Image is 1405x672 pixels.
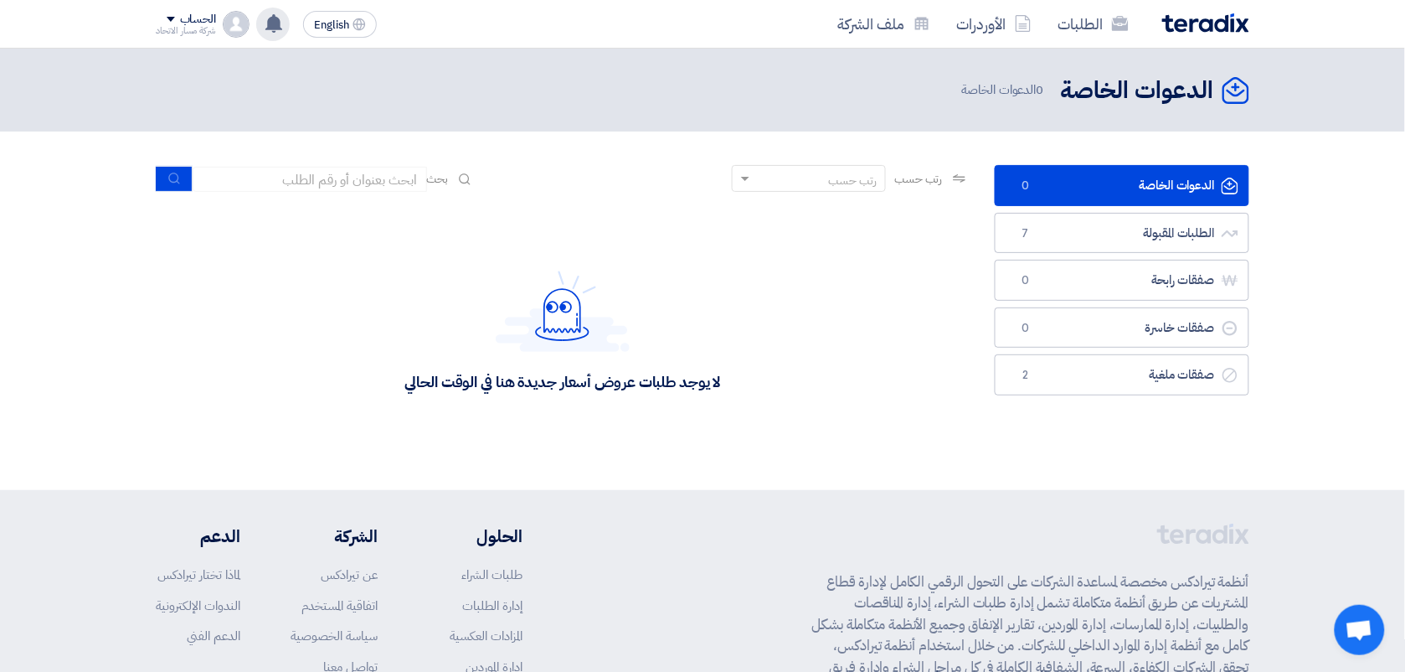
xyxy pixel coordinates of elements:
span: English [314,19,349,31]
img: profile_test.png [223,11,250,38]
a: صفقات رابحة0 [995,260,1249,301]
li: الدعم [157,524,241,549]
li: الشركة [291,524,378,549]
img: Teradix logo [1162,13,1249,33]
div: رتب حسب [828,172,877,189]
a: الدعم الفني [188,627,241,645]
a: صفقات خاسرة0 [995,308,1249,349]
span: الدعوات الخاصة [962,80,1047,100]
h2: الدعوات الخاصة [1061,75,1214,107]
a: اتفاقية المستخدم [301,597,378,615]
a: الدعوات الخاصة0 [995,165,1249,206]
span: 2 [1016,367,1036,384]
div: لا يوجد طلبات عروض أسعار جديدة هنا في الوقت الحالي [404,372,720,391]
span: رتب حسب [894,170,942,188]
span: 7 [1016,225,1036,242]
a: إدارة الطلبات [462,597,522,615]
img: Hello [496,271,630,352]
span: 0 [1016,178,1036,194]
span: 0 [1037,80,1044,99]
a: الطلبات المقبولة7 [995,213,1249,254]
div: الحساب [180,13,216,27]
a: المزادات العكسية [450,627,522,645]
a: لماذا تختار تيرادكس [158,566,241,584]
span: بحث [427,170,449,188]
a: صفقات ملغية2 [995,354,1249,395]
span: 0 [1016,320,1036,337]
a: عن تيرادكس [321,566,378,584]
button: English [303,11,377,38]
a: ملف الشركة [825,4,944,44]
span: 0 [1016,272,1036,289]
a: سياسة الخصوصية [291,627,378,645]
a: دردشة مفتوحة [1335,605,1385,655]
input: ابحث بعنوان أو رقم الطلب [193,167,427,192]
li: الحلول [428,524,522,549]
a: الأوردرات [944,4,1045,44]
a: طلبات الشراء [461,566,522,584]
a: الندوات الإلكترونية [157,597,241,615]
a: الطلبات [1045,4,1142,44]
div: شركة مسار الاتحاد [157,26,217,35]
